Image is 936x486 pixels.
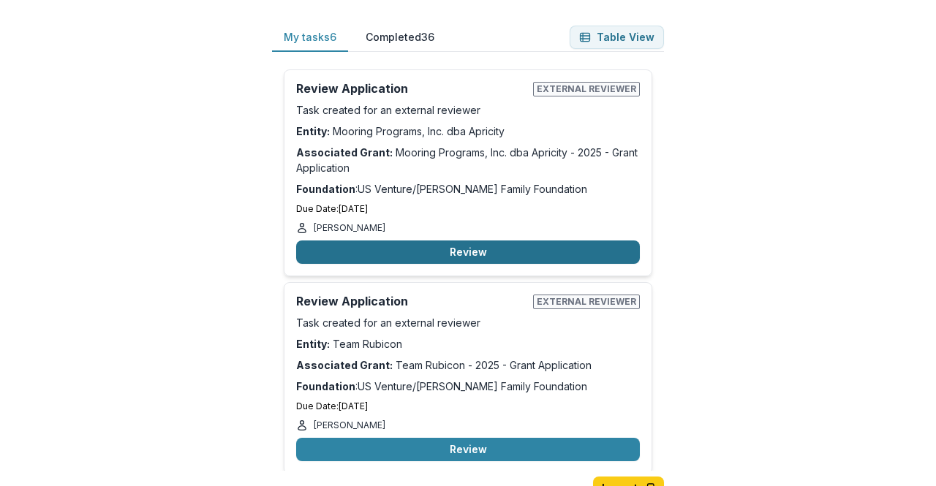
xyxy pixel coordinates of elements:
[296,357,640,373] p: Team Rubicon - 2025 - Grant Application
[296,359,393,371] strong: Associated Grant:
[296,102,640,118] p: Task created for an external reviewer
[296,379,640,394] p: : US Venture/[PERSON_NAME] Family Foundation
[296,438,640,461] button: Review
[570,26,664,49] button: Table View
[296,82,527,96] h2: Review Application
[296,124,640,139] p: Mooring Programs, Inc. dba Apricity
[354,23,446,52] button: Completed 36
[314,221,385,235] p: [PERSON_NAME]
[296,181,640,197] p: : US Venture/[PERSON_NAME] Family Foundation
[296,380,355,392] strong: Foundation
[296,125,330,137] strong: Entity:
[296,338,330,350] strong: Entity:
[296,183,355,195] strong: Foundation
[296,400,640,413] p: Due Date: [DATE]
[296,295,527,308] h2: Review Application
[533,295,640,309] span: External reviewer
[533,82,640,96] span: External reviewer
[296,240,640,264] button: Review
[296,315,640,330] p: Task created for an external reviewer
[314,419,385,432] p: [PERSON_NAME]
[296,336,640,352] p: Team Rubicon
[296,202,640,216] p: Due Date: [DATE]
[296,145,640,175] p: Mooring Programs, Inc. dba Apricity - 2025 - Grant Application
[296,146,393,159] strong: Associated Grant:
[272,23,348,52] button: My tasks 6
